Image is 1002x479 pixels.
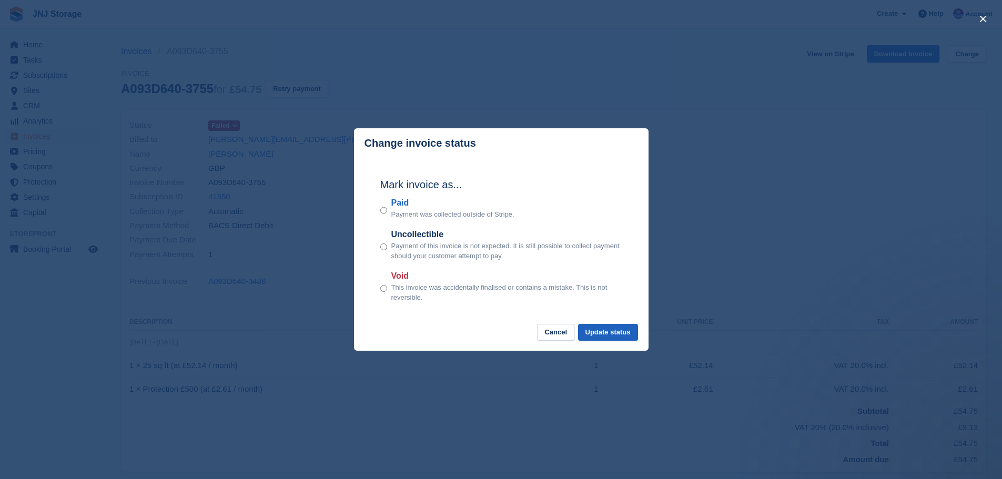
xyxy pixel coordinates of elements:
[380,177,622,192] h2: Mark invoice as...
[365,137,476,149] p: Change invoice status
[391,228,622,241] label: Uncollectible
[391,197,514,209] label: Paid
[391,209,514,220] p: Payment was collected outside of Stripe.
[391,282,622,303] p: This invoice was accidentally finalised or contains a mistake. This is not reversible.
[578,324,638,341] button: Update status
[391,241,622,261] p: Payment of this invoice is not expected. It is still possible to collect payment should your cust...
[391,270,622,282] label: Void
[975,11,991,27] button: close
[537,324,574,341] button: Cancel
